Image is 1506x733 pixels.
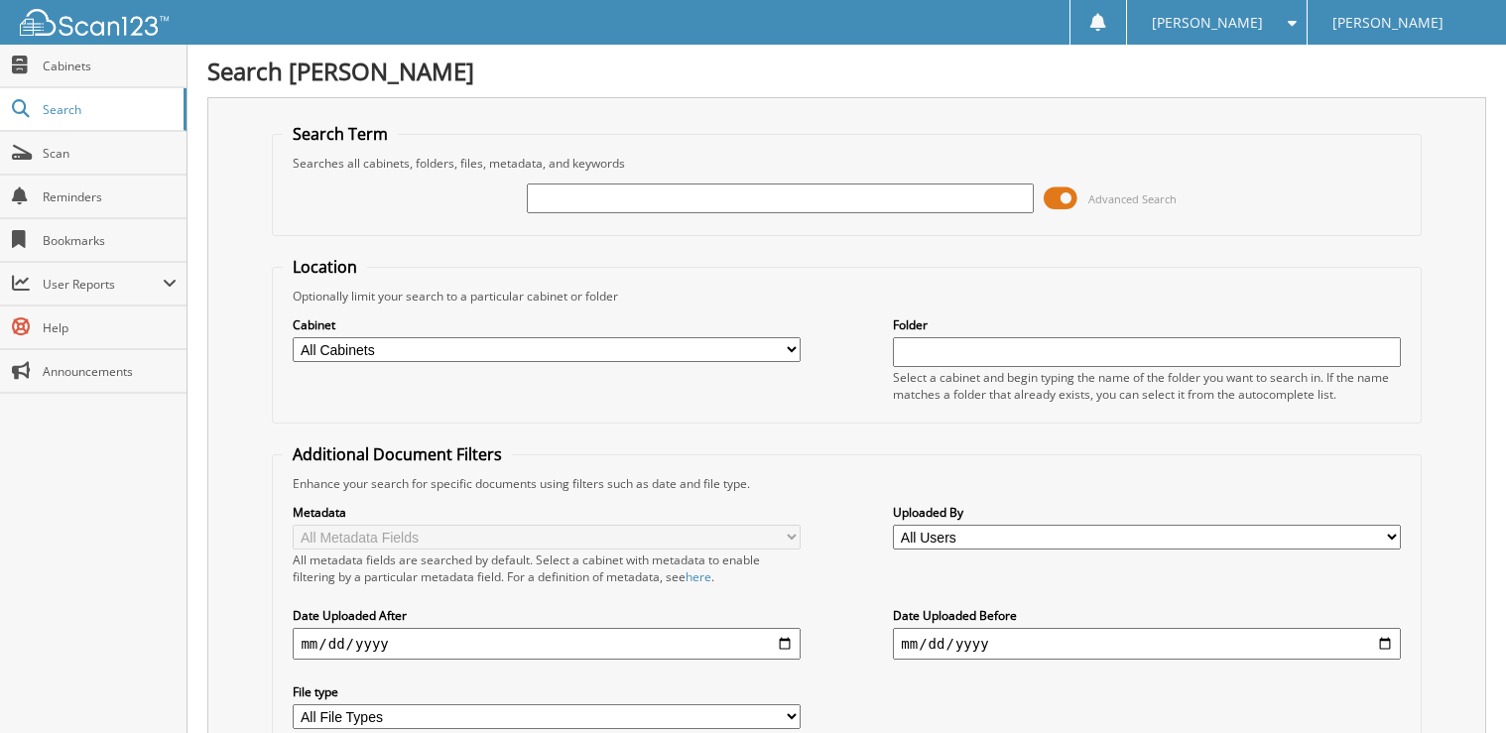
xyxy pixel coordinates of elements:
label: Metadata [293,504,800,521]
img: scan123-logo-white.svg [20,9,169,36]
div: Select a cabinet and begin typing the name of the folder you want to search in. If the name match... [893,369,1400,403]
div: Optionally limit your search to a particular cabinet or folder [283,288,1410,305]
span: Reminders [43,188,177,205]
label: Date Uploaded Before [893,607,1400,624]
span: Advanced Search [1088,191,1177,206]
label: File type [293,683,800,700]
label: Folder [893,316,1400,333]
legend: Additional Document Filters [283,443,512,465]
input: end [893,628,1400,660]
span: Cabinets [43,58,177,74]
h1: Search [PERSON_NAME] [207,55,1486,87]
div: Searches all cabinets, folders, files, metadata, and keywords [283,155,1410,172]
label: Cabinet [293,316,800,333]
span: Announcements [43,363,177,380]
div: Enhance your search for specific documents using filters such as date and file type. [283,475,1410,492]
legend: Search Term [283,123,398,145]
span: User Reports [43,276,163,293]
span: [PERSON_NAME] [1152,17,1263,29]
label: Uploaded By [893,504,1400,521]
span: Bookmarks [43,232,177,249]
iframe: Chat Widget [1407,638,1506,733]
span: [PERSON_NAME] [1332,17,1443,29]
legend: Location [283,256,367,278]
span: Scan [43,145,177,162]
span: Help [43,319,177,336]
a: here [686,568,711,585]
span: Search [43,101,174,118]
div: All metadata fields are searched by default. Select a cabinet with metadata to enable filtering b... [293,551,800,585]
label: Date Uploaded After [293,607,800,624]
input: start [293,628,800,660]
